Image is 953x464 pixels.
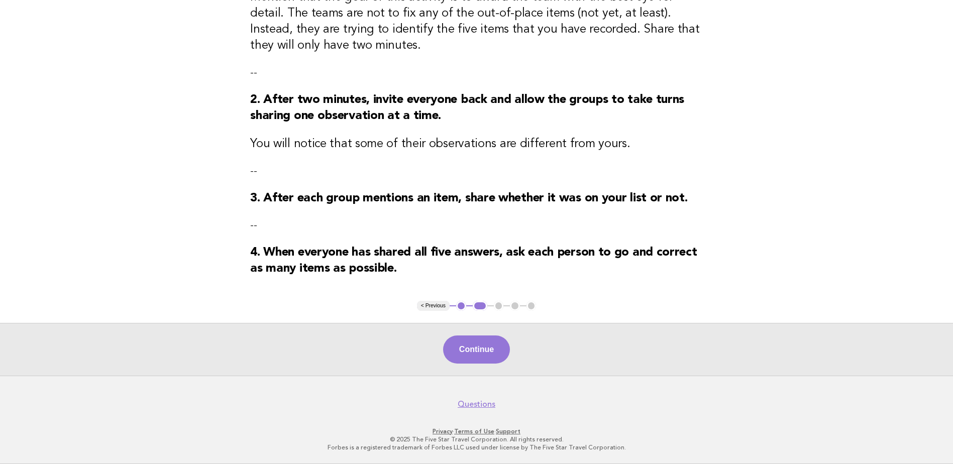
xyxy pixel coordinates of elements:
p: -- [250,66,703,80]
button: 2 [473,301,487,311]
a: Support [496,428,520,435]
a: Terms of Use [454,428,494,435]
p: -- [250,164,703,178]
p: · · [169,427,784,435]
button: < Previous [417,301,450,311]
button: Continue [443,335,510,364]
p: Forbes is a registered trademark of Forbes LLC used under license by The Five Star Travel Corpora... [169,443,784,451]
strong: 4. When everyone has shared all five answers, ask each person to go and correct as many items as ... [250,247,697,275]
button: 1 [456,301,466,311]
strong: 3. After each group mentions an item, share whether it was on your list or not. [250,192,687,204]
p: -- [250,218,703,233]
a: Privacy [433,428,453,435]
a: Questions [458,399,495,409]
p: © 2025 The Five Star Travel Corporation. All rights reserved. [169,435,784,443]
strong: 2. After two minutes, invite everyone back and allow the groups to take turns sharing one observa... [250,94,684,122]
h3: You will notice that some of their observations are different from yours. [250,136,703,152]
